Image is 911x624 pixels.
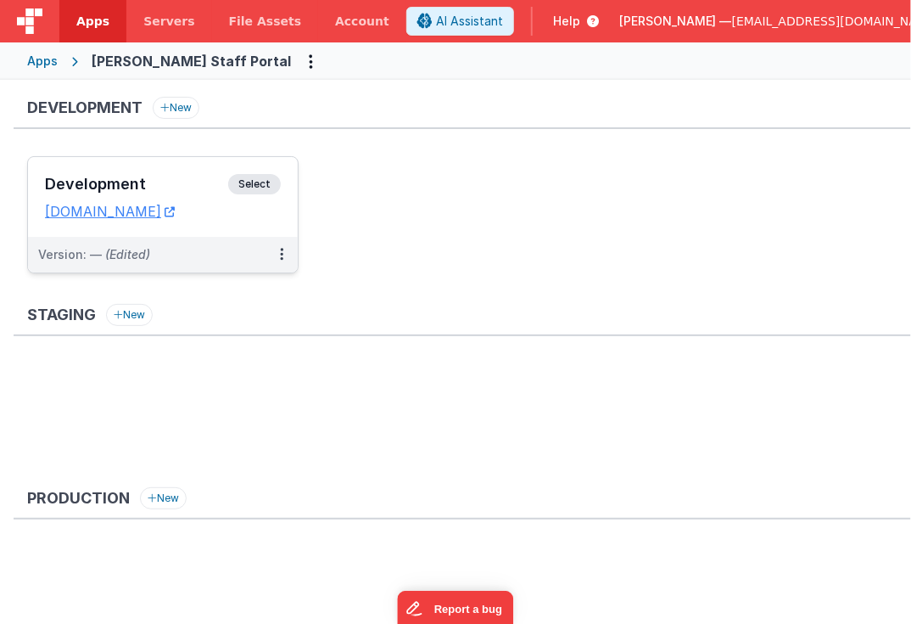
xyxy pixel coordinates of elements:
h3: Development [27,99,143,116]
button: New [140,487,187,509]
button: Options [298,48,325,75]
span: Servers [143,13,194,30]
h3: Production [27,490,130,507]
button: AI Assistant [406,7,514,36]
h3: Staging [27,306,96,323]
span: Select [228,174,281,194]
button: New [106,304,153,326]
span: File Assets [229,13,302,30]
span: (Edited) [105,247,150,261]
h3: Development [45,176,228,193]
span: Apps [76,13,109,30]
div: [PERSON_NAME] Staff Portal [92,51,291,71]
span: AI Assistant [436,13,503,30]
a: [DOMAIN_NAME] [45,203,175,220]
button: New [153,97,199,119]
div: Apps [27,53,58,70]
div: Version: — [38,246,150,263]
span: [PERSON_NAME] — [619,13,732,30]
span: Help [553,13,580,30]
